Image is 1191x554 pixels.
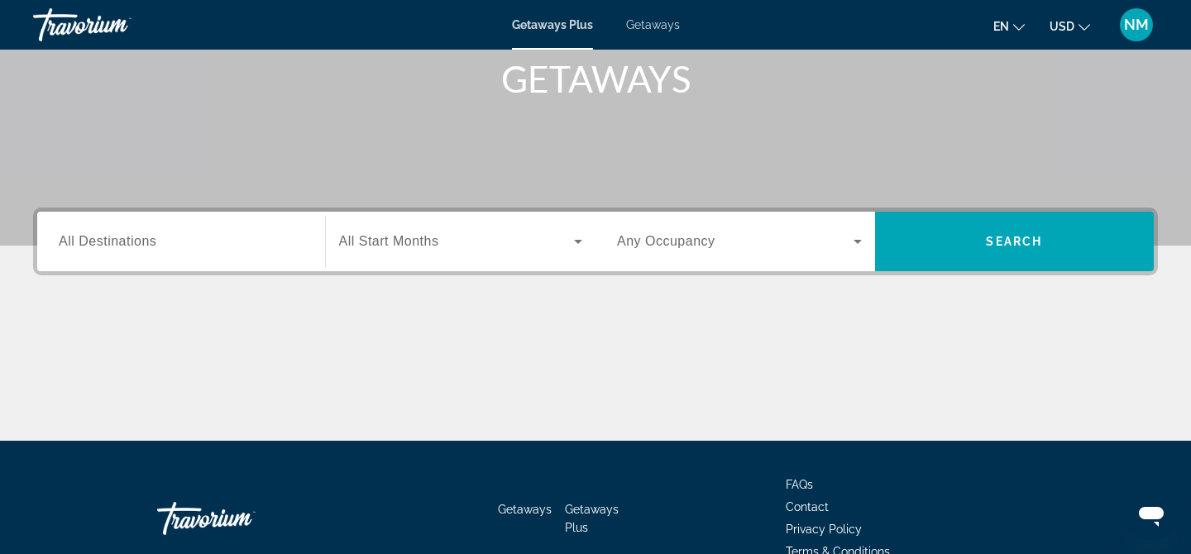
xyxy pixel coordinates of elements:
span: All Start Months [339,234,439,248]
a: Privacy Policy [786,523,862,536]
iframe: Кнопка запуска окна обмена сообщениями [1125,488,1178,541]
a: Getaways [626,18,680,31]
span: All Destinations [59,234,156,248]
a: Contact [786,500,829,513]
a: Travorium [33,3,198,46]
div: Search widget [37,212,1154,271]
span: Any Occupancy [617,234,715,248]
span: en [993,20,1009,33]
span: USD [1050,20,1074,33]
button: Search [875,212,1155,271]
h1: SEE THE WORLD WITH TRAVORIUM GETAWAYS [285,14,906,100]
a: Getaways [498,503,552,516]
button: Change language [993,14,1025,38]
a: Travorium [157,494,323,543]
span: NM [1124,17,1149,33]
a: FAQs [786,478,813,491]
a: Getaways Plus [565,503,619,534]
button: User Menu [1115,7,1158,42]
button: Change currency [1050,14,1090,38]
span: Search [986,235,1042,248]
a: Getaways Plus [512,18,593,31]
